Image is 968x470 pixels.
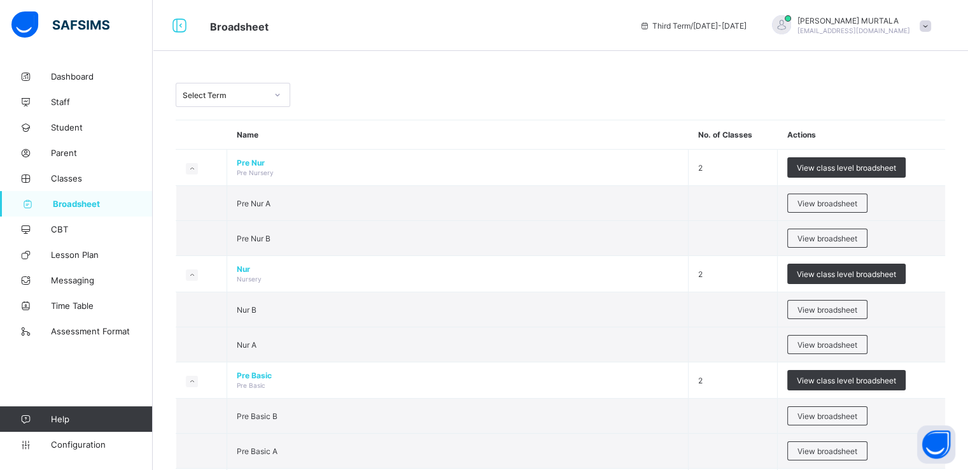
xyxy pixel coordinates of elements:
th: Name [227,120,689,150]
span: Assessment Format [51,326,153,336]
span: Pre Nursery [237,169,274,176]
span: View broadsheet [797,340,857,350]
span: Pre Nur A [237,199,270,208]
a: View broadsheet [787,441,867,451]
a: View class level broadsheet [787,264,906,273]
span: Help [51,414,152,424]
a: View broadsheet [787,406,867,416]
a: View broadsheet [787,300,867,310]
a: View class level broadsheet [787,157,906,167]
span: Nursery [237,275,262,283]
span: 2 [698,163,703,173]
span: Nur B [237,305,256,315]
a: View broadsheet [787,335,867,345]
span: [EMAIL_ADDRESS][DOMAIN_NAME] [797,27,910,34]
span: View class level broadsheet [797,163,896,173]
a: View broadsheet [787,229,867,238]
span: Dashboard [51,71,153,82]
div: SULAYMANMURTALA [759,15,937,36]
span: Pre Basic [237,371,678,380]
span: View broadsheet [797,411,857,421]
span: session/term information [640,21,747,31]
span: View broadsheet [797,234,857,243]
span: Staff [51,97,153,107]
span: Student [51,122,153,132]
span: Nur A [237,340,256,350]
span: Parent [51,148,153,158]
span: View class level broadsheet [797,269,896,279]
th: No. of Classes [689,120,778,150]
span: [PERSON_NAME] MURTALA [797,16,910,25]
a: View broadsheet [787,194,867,203]
span: Pre Basic B [237,411,277,421]
span: Classes [51,173,153,183]
span: 2 [698,376,703,385]
span: Broadsheet [210,20,269,33]
span: View broadsheet [797,446,857,456]
th: Actions [778,120,945,150]
span: View broadsheet [797,305,857,315]
span: 2 [698,269,703,279]
img: safsims [11,11,109,38]
span: Pre Nur B [237,234,270,243]
span: Pre Basic [237,381,265,389]
span: Lesson Plan [51,250,153,260]
span: Time Table [51,301,153,311]
span: Messaging [51,275,153,285]
div: Select Term [183,90,267,100]
button: Open asap [917,425,955,464]
span: Pre Basic A [237,446,277,456]
span: Broadsheet [53,199,153,209]
span: Pre Nur [237,158,678,167]
span: Nur [237,264,678,274]
a: View class level broadsheet [787,370,906,380]
span: View broadsheet [797,199,857,208]
span: View class level broadsheet [797,376,896,385]
span: Configuration [51,439,152,450]
span: CBT [51,224,153,234]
